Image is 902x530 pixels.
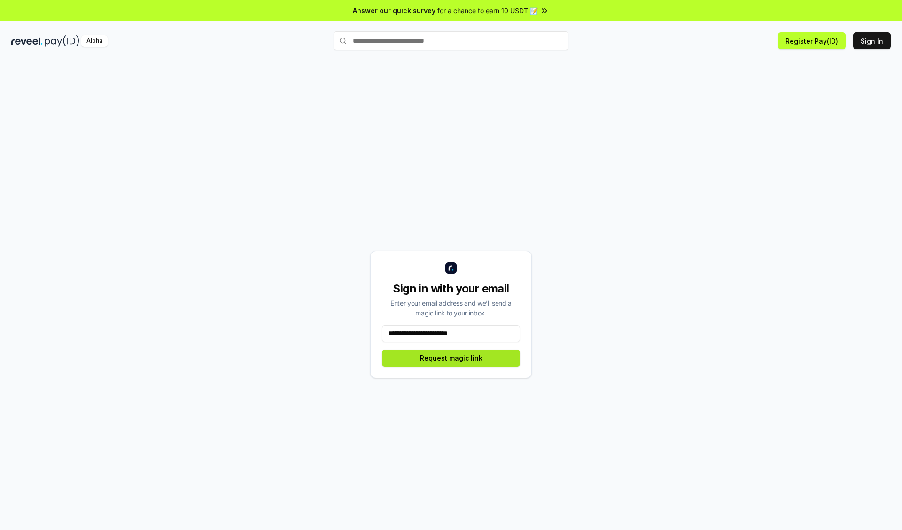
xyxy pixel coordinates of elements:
img: pay_id [45,35,79,47]
button: Register Pay(ID) [778,32,846,49]
button: Sign In [853,32,891,49]
div: Sign in with your email [382,281,520,296]
div: Enter your email address and we’ll send a magic link to your inbox. [382,298,520,318]
span: for a chance to earn 10 USDT 📝 [437,6,538,15]
span: Answer our quick survey [353,6,435,15]
button: Request magic link [382,350,520,367]
img: logo_small [445,262,457,274]
img: reveel_dark [11,35,43,47]
div: Alpha [81,35,108,47]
